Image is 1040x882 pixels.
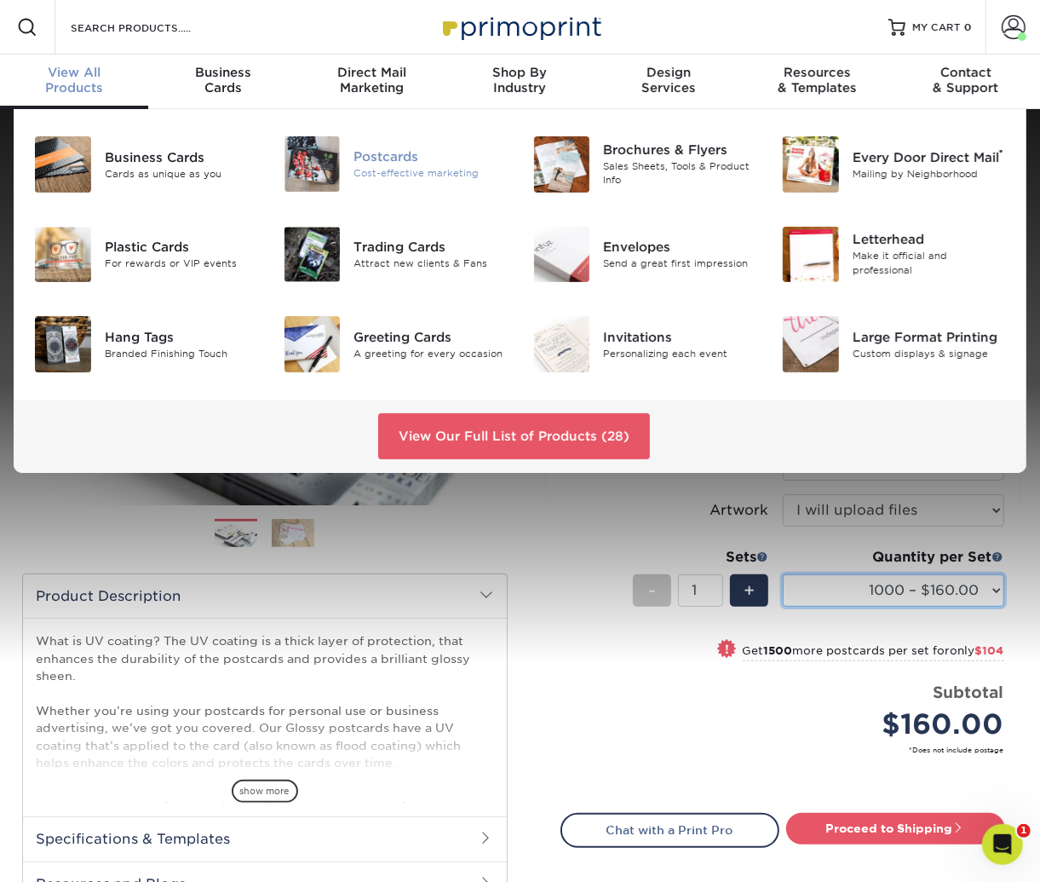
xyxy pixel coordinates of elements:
a: Business Cards Business Cards Cards as unique as you [34,130,258,199]
div: Make it official and professional [853,250,1006,278]
span: show more [232,780,298,803]
a: Letterhead Letterhead Make it official and professional [782,220,1006,290]
div: Envelopes [603,238,756,257]
div: Send a great first impression [603,257,756,271]
div: Industry [445,65,594,95]
img: Letterhead [783,227,839,283]
strong: Subtotal [934,683,1004,701]
span: Resources [743,65,891,80]
div: & Templates [743,65,891,95]
div: Personalizing each event [603,347,756,361]
span: Direct Mail [297,65,445,80]
span: MY CART [912,20,961,35]
a: Invitations Invitations Personalizing each event [533,309,757,379]
span: 0 [964,21,972,33]
a: BusinessCards [148,55,296,109]
a: DesignServices [595,55,743,109]
div: Cards [148,65,296,95]
a: Trading Cards Trading Cards Attract new clients & Fans [284,220,508,290]
div: Hang Tags [105,328,258,347]
div: Brochures & Flyers [603,141,756,159]
div: A greeting for every occasion [353,347,507,361]
div: $160.00 [796,704,1004,745]
a: Resources& Templates [743,55,891,109]
a: Every Door Direct Mail Every Door Direct Mail® Mailing by Neighborhood [782,130,1006,199]
div: Attract new clients & Fans [353,257,507,271]
div: Plastic Cards [105,238,258,257]
img: Every Door Direct Mail [783,136,839,193]
div: Marketing [297,65,445,95]
a: Hang Tags Hang Tags Branded Finishing Touch [34,309,258,379]
a: Envelopes Envelopes Send a great first impression [533,220,757,290]
span: Business [148,65,296,80]
a: View Our Full List of Products (28) [378,413,650,459]
div: Business Cards [105,147,258,166]
div: Greeting Cards [353,328,507,347]
img: Primoprint [435,9,606,45]
div: Branded Finishing Touch [105,347,258,361]
small: *Does not include postage [574,745,1004,755]
a: Greeting Cards Greeting Cards A greeting for every occasion [284,309,508,379]
iframe: Intercom live chat [982,824,1023,865]
a: Brochures & Flyers Brochures & Flyers Sales Sheets, Tools & Product Info [533,130,757,199]
img: Postcards [284,136,341,192]
img: Large Format Printing [783,316,839,372]
div: Letterhead [853,231,1006,250]
a: Shop ByIndustry [445,55,594,109]
input: SEARCH PRODUCTS..... [69,17,235,37]
sup: ® [999,147,1003,159]
span: Shop By [445,65,594,80]
div: Cost-effective marketing [353,166,507,181]
a: Chat with a Print Pro [560,813,779,847]
a: Contact& Support [892,55,1040,109]
div: Sales Sheets, Tools & Product Info [603,159,756,187]
img: Hang Tags [35,316,91,372]
a: Large Format Printing Large Format Printing Custom displays & signage [782,309,1006,379]
div: Mailing by Neighborhood [853,167,1006,182]
a: Plastic Cards Plastic Cards For rewards or VIP events [34,220,258,290]
a: Postcards Postcards Cost-effective marketing [284,130,508,199]
div: Large Format Printing [853,328,1006,347]
h2: Specifications & Templates [23,816,507,861]
img: Greeting Cards [284,316,341,372]
div: Every Door Direct Mail [853,147,1006,166]
span: Contact [892,65,1040,80]
div: Trading Cards [353,238,507,257]
img: Plastic Cards [35,227,91,283]
img: Envelopes [534,227,590,283]
img: Brochures & Flyers [534,136,590,193]
span: Design [595,65,743,80]
div: Postcards [353,147,507,166]
div: Services [595,65,743,95]
img: Business Cards [35,136,91,193]
a: Proceed to Shipping [786,813,1005,844]
div: & Support [892,65,1040,95]
div: For rewards or VIP events [105,257,258,271]
span: 1 [1017,824,1031,838]
img: Trading Cards [284,227,341,283]
div: Custom displays & signage [853,347,1006,361]
img: Invitations [534,316,590,372]
a: Direct MailMarketing [297,55,445,109]
div: Cards as unique as you [105,167,258,182]
div: Invitations [603,328,756,347]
